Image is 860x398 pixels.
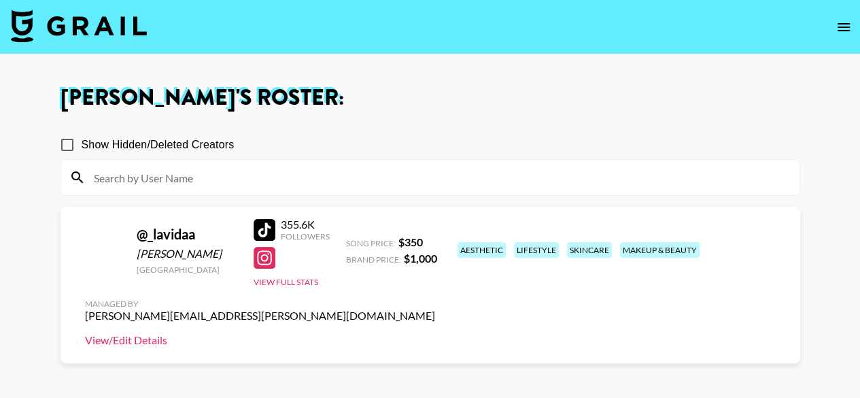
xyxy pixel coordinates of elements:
[281,231,330,242] div: Followers
[514,242,559,258] div: lifestyle
[620,242,700,258] div: makeup & beauty
[346,254,401,265] span: Brand Price:
[61,87,800,109] h1: [PERSON_NAME] 's Roster:
[82,137,235,153] span: Show Hidden/Deleted Creators
[86,167,791,188] input: Search by User Name
[137,226,237,243] div: @ _lavidaa
[281,218,330,231] div: 355.6K
[567,242,612,258] div: skincare
[398,235,423,248] strong: $ 350
[85,333,435,347] a: View/Edit Details
[346,238,396,248] span: Song Price:
[137,247,237,261] div: [PERSON_NAME]
[830,14,857,41] button: open drawer
[85,309,435,322] div: [PERSON_NAME][EMAIL_ADDRESS][PERSON_NAME][DOMAIN_NAME]
[137,265,237,275] div: [GEOGRAPHIC_DATA]
[85,299,435,309] div: Managed By
[458,242,506,258] div: aesthetic
[11,10,147,42] img: Grail Talent
[254,277,318,287] button: View Full Stats
[404,252,437,265] strong: $ 1,000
